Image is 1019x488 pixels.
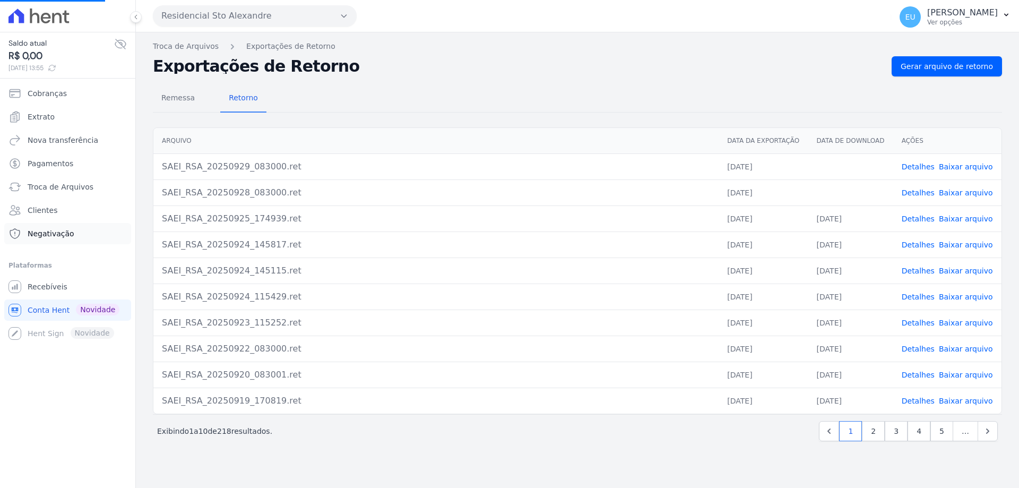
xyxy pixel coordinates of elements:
a: Baixar arquivo [939,215,993,223]
td: [DATE] [808,388,893,414]
a: Cobranças [4,83,131,104]
td: [DATE] [719,232,808,258]
a: Detalhes [902,293,935,301]
h2: Exportações de Retorno [153,59,883,74]
a: Conta Hent Novidade [4,299,131,321]
a: Detalhes [902,241,935,249]
nav: Sidebar [8,83,127,344]
div: SAEI_RSA_20250923_115252.ret [162,316,710,329]
a: Baixar arquivo [939,293,993,301]
a: Next [978,421,998,441]
p: Ver opções [927,18,998,27]
div: SAEI_RSA_20250919_170819.ret [162,395,710,407]
a: Baixar arquivo [939,345,993,353]
a: Baixar arquivo [939,371,993,379]
th: Arquivo [153,128,719,154]
td: [DATE] [808,258,893,284]
td: [DATE] [719,388,808,414]
a: Baixar arquivo [939,319,993,327]
td: [DATE] [808,232,893,258]
div: SAEI_RSA_20250929_083000.ret [162,160,710,173]
a: Recebíveis [4,276,131,297]
a: Clientes [4,200,131,221]
td: [DATE] [719,179,808,206]
td: [DATE] [808,284,893,310]
span: 218 [217,427,231,435]
a: 3 [885,421,908,441]
a: Baixar arquivo [939,397,993,405]
a: 5 [930,421,953,441]
span: 1 [189,427,194,435]
span: Recebíveis [28,281,67,292]
span: Gerar arquivo de retorno [901,61,993,72]
div: SAEI_RSA_20250924_115429.ret [162,290,710,303]
a: Troca de Arquivos [153,41,219,52]
td: [DATE] [808,206,893,232]
td: [DATE] [808,362,893,388]
a: 1 [839,421,862,441]
span: Saldo atual [8,38,114,49]
div: Plataformas [8,259,127,272]
span: Nova transferência [28,135,98,145]
nav: Breadcrumb [153,41,1002,52]
span: Troca de Arquivos [28,182,93,192]
a: Baixar arquivo [939,162,993,171]
span: Conta Hent [28,305,70,315]
div: SAEI_RSA_20250924_145115.ret [162,264,710,277]
p: [PERSON_NAME] [927,7,998,18]
div: SAEI_RSA_20250928_083000.ret [162,186,710,199]
a: Baixar arquivo [939,189,993,197]
button: Residencial Sto Alexandre [153,5,357,27]
span: … [953,421,978,441]
a: Baixar arquivo [939,241,993,249]
button: EU [PERSON_NAME] Ver opções [891,2,1019,32]
a: Detalhes [902,215,935,223]
span: 10 [198,427,208,435]
span: Cobranças [28,88,67,99]
span: Pagamentos [28,158,73,169]
span: R$ 0,00 [8,49,114,63]
a: Detalhes [902,345,935,353]
td: [DATE] [719,310,808,336]
a: Detalhes [902,319,935,327]
a: 4 [908,421,930,441]
span: Retorno [222,87,264,108]
div: SAEI_RSA_20250925_174939.ret [162,212,710,225]
a: Detalhes [902,371,935,379]
td: [DATE] [719,284,808,310]
span: Novidade [76,304,119,315]
div: SAEI_RSA_20250924_145817.ret [162,238,710,251]
span: Clientes [28,205,57,216]
span: EU [905,13,916,21]
a: Detalhes [902,189,935,197]
td: [DATE] [719,362,808,388]
td: [DATE] [808,336,893,362]
td: [DATE] [719,258,808,284]
td: [DATE] [719,206,808,232]
a: Pagamentos [4,153,131,174]
a: Nova transferência [4,130,131,151]
a: Detalhes [902,397,935,405]
th: Data da Exportação [719,128,808,154]
span: Extrato [28,112,55,122]
a: 2 [862,421,885,441]
span: [DATE] 13:55 [8,63,114,73]
a: Extrato [4,106,131,127]
th: Ações [893,128,1001,154]
p: Exibindo a de resultados. [157,426,272,436]
a: Negativação [4,223,131,244]
span: Remessa [155,87,201,108]
td: [DATE] [808,310,893,336]
a: Exportações de Retorno [246,41,335,52]
a: Troca de Arquivos [4,176,131,198]
a: Baixar arquivo [939,267,993,275]
td: [DATE] [719,153,808,179]
a: Detalhes [902,267,935,275]
a: Remessa [153,85,203,113]
a: Retorno [220,85,266,113]
a: Detalhes [902,162,935,171]
a: Previous [819,421,839,441]
div: SAEI_RSA_20250922_083000.ret [162,343,710,355]
td: [DATE] [719,336,808,362]
div: SAEI_RSA_20250920_083001.ret [162,369,710,381]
